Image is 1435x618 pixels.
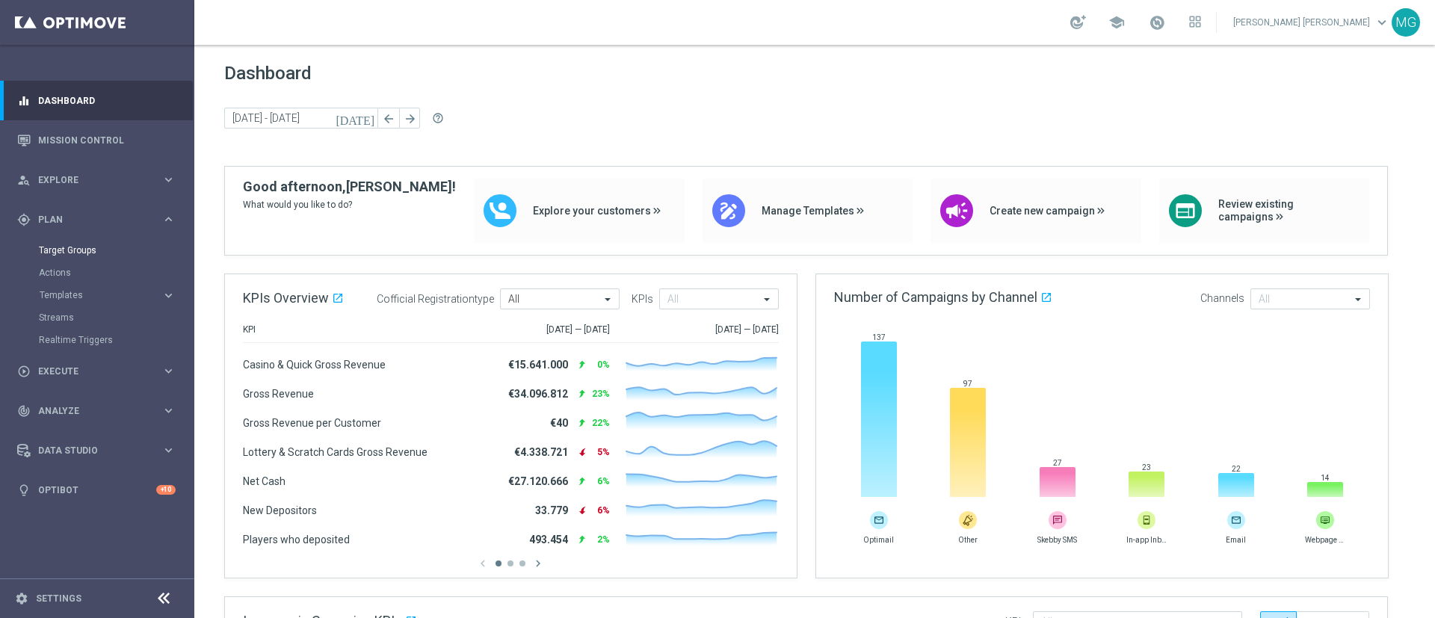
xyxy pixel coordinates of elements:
span: Execute [38,367,161,376]
a: Settings [36,594,81,603]
button: play_circle_outline Execute keyboard_arrow_right [16,365,176,377]
a: Target Groups [39,244,155,256]
a: Mission Control [38,120,176,160]
button: lightbulb Optibot +10 [16,484,176,496]
span: keyboard_arrow_down [1374,14,1390,31]
span: Templates [40,291,146,300]
div: Execute [17,365,161,378]
div: MG [1392,8,1420,37]
div: Streams [39,306,193,329]
span: Plan [38,215,161,224]
i: keyboard_arrow_right [161,212,176,226]
div: Mission Control [17,120,176,160]
div: Actions [39,262,193,284]
div: Explore [17,173,161,187]
button: track_changes Analyze keyboard_arrow_right [16,405,176,417]
button: Templates keyboard_arrow_right [39,289,176,301]
div: Realtime Triggers [39,329,193,351]
button: person_search Explore keyboard_arrow_right [16,174,176,186]
a: Streams [39,312,155,324]
i: keyboard_arrow_right [161,288,176,303]
div: +10 [156,485,176,495]
div: Target Groups [39,239,193,262]
div: Dashboard [17,81,176,120]
button: gps_fixed Plan keyboard_arrow_right [16,214,176,226]
i: lightbulb [17,483,31,497]
span: Data Studio [38,446,161,455]
div: Templates [40,291,161,300]
i: keyboard_arrow_right [161,404,176,418]
a: Realtime Triggers [39,334,155,346]
i: person_search [17,173,31,187]
button: equalizer Dashboard [16,95,176,107]
i: keyboard_arrow_right [161,173,176,187]
span: Explore [38,176,161,185]
div: Analyze [17,404,161,418]
i: keyboard_arrow_right [161,364,176,378]
i: keyboard_arrow_right [161,443,176,457]
span: Analyze [38,407,161,415]
button: Data Studio keyboard_arrow_right [16,445,176,457]
span: school [1108,14,1125,31]
button: Mission Control [16,135,176,146]
i: equalizer [17,94,31,108]
div: Plan [17,213,161,226]
a: [PERSON_NAME] [PERSON_NAME]keyboard_arrow_down [1232,11,1392,34]
i: gps_fixed [17,213,31,226]
a: Optibot [38,470,156,510]
i: play_circle_outline [17,365,31,378]
i: track_changes [17,404,31,418]
a: Dashboard [38,81,176,120]
a: Actions [39,267,155,279]
div: Templates [39,284,193,306]
div: Data Studio [17,444,161,457]
i: settings [15,592,28,605]
div: Optibot [17,470,176,510]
